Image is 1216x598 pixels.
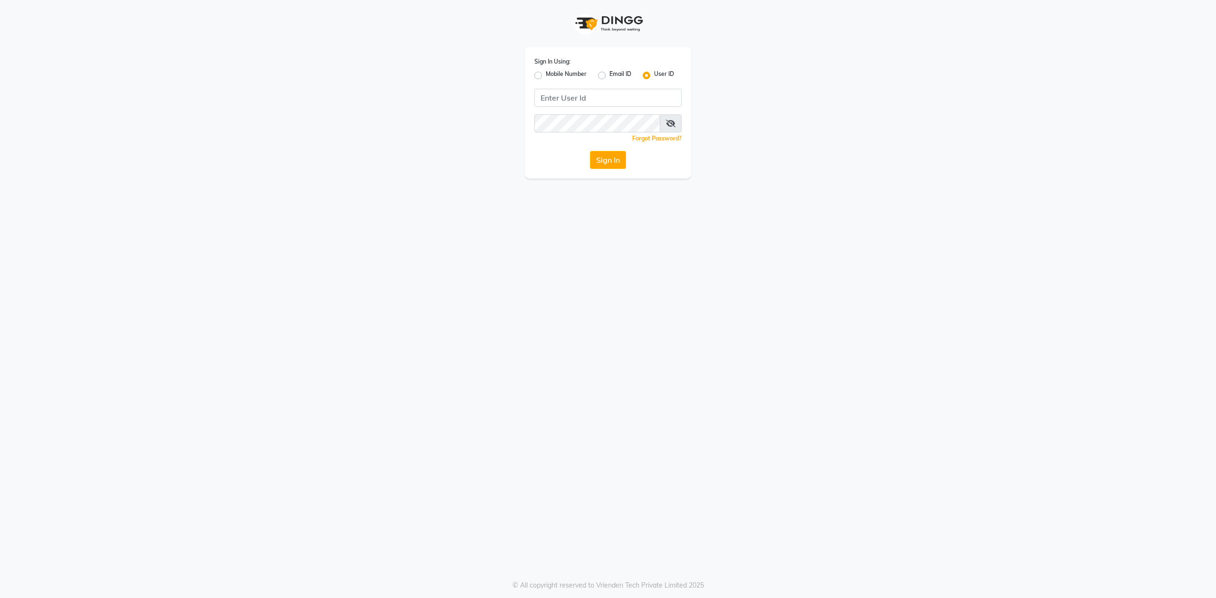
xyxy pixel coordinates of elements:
input: Username [534,114,660,132]
input: Username [534,89,682,107]
a: Forgot Password? [632,135,682,142]
label: Email ID [609,70,631,81]
img: logo1.svg [570,9,646,37]
button: Sign In [590,151,626,169]
label: Mobile Number [546,70,587,81]
label: User ID [654,70,674,81]
label: Sign In Using: [534,57,570,66]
